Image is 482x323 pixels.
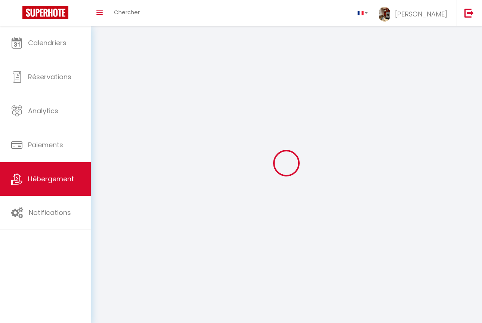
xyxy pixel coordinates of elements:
[379,7,390,22] img: ...
[395,9,447,19] span: [PERSON_NAME]
[28,38,67,47] span: Calendriers
[6,3,28,25] button: Ouvrir le widget de chat LiveChat
[28,174,74,184] span: Hébergement
[28,140,63,150] span: Paiements
[464,8,474,18] img: logout
[28,72,71,81] span: Réservations
[22,6,68,19] img: Super Booking
[28,106,58,116] span: Analytics
[114,8,140,16] span: Chercher
[29,208,71,217] span: Notifications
